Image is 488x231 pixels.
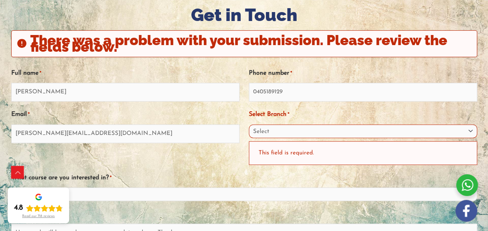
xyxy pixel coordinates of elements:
[22,214,55,219] div: Read our 718 reviews
[14,203,63,213] div: Rating: 4.8 out of 5
[30,37,471,51] h2: There was a problem with your submission. Please review the fields below.
[11,108,30,121] label: Email
[11,67,41,80] label: Full name
[249,141,477,165] div: This field is required.
[455,200,477,222] img: white-facebook.png
[11,171,111,184] label: What course are you interested in?
[11,3,477,27] h1: Get in Touch
[249,67,292,80] label: Phone number
[249,108,289,121] label: Select Branch
[14,203,23,213] div: 4.8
